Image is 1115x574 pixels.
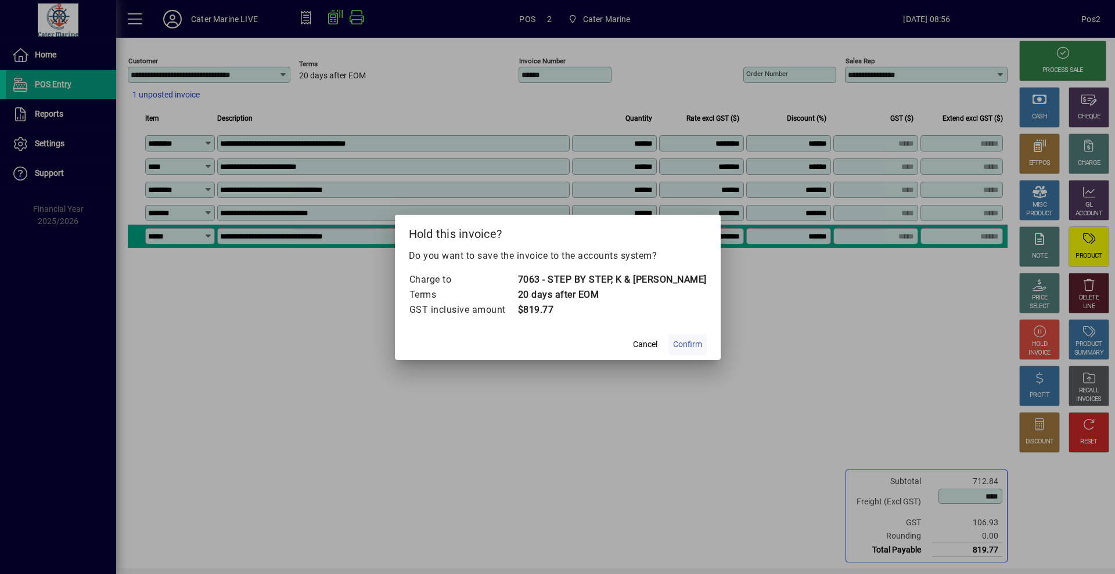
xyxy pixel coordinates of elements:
td: $819.77 [517,302,707,317]
td: 7063 - STEP BY STEP, K & [PERSON_NAME] [517,272,707,287]
span: Confirm [673,338,702,351]
td: Terms [409,287,517,302]
p: Do you want to save the invoice to the accounts system? [409,249,707,263]
td: 20 days after EOM [517,287,707,302]
td: Charge to [409,272,517,287]
button: Confirm [668,334,707,355]
button: Cancel [627,334,664,355]
span: Cancel [633,338,657,351]
td: GST inclusive amount [409,302,517,317]
h2: Hold this invoice? [395,215,721,248]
